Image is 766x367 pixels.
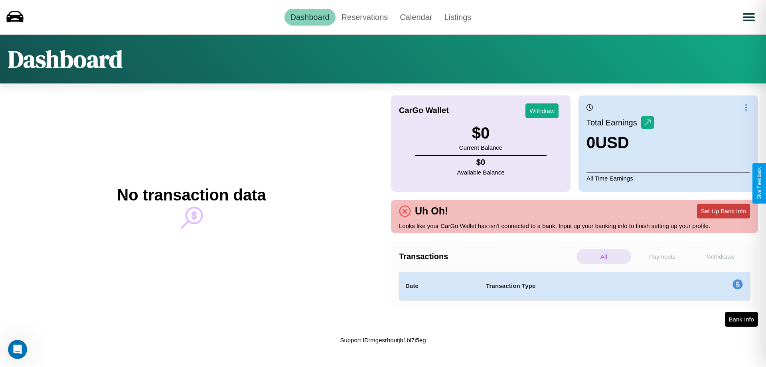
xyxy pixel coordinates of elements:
[525,103,559,118] button: Withdraw
[459,124,502,142] h3: $ 0
[457,158,505,167] h4: $ 0
[340,335,426,345] p: Support ID: mgesrhoutjb1bl7i5eg
[576,249,631,264] p: All
[8,43,122,75] h1: Dashboard
[635,249,690,264] p: Payments
[399,106,449,115] h4: CarGo Wallet
[336,9,394,26] a: Reservations
[284,9,336,26] a: Dashboard
[725,312,758,327] button: Bank Info
[411,205,452,217] h4: Uh Oh!
[693,249,748,264] p: Withdraws
[394,9,438,26] a: Calendar
[697,204,750,218] button: Set Up Bank Info
[8,340,27,359] iframe: Intercom live chat
[586,115,641,130] p: Total Earnings
[459,142,502,153] p: Current Balance
[457,167,505,178] p: Available Balance
[399,220,750,231] p: Looks like your CarGo Wallet has isn't connected to a bank. Input up your banking info to finish ...
[399,272,750,300] table: simple table
[117,186,266,204] h2: No transaction data
[486,281,667,291] h4: Transaction Type
[399,252,574,261] h4: Transactions
[586,134,654,152] h3: 0 USD
[586,173,750,184] p: All Time Earnings
[438,9,477,26] a: Listings
[756,167,762,200] div: Give Feedback
[405,281,473,291] h4: Date
[738,6,760,28] button: Open menu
